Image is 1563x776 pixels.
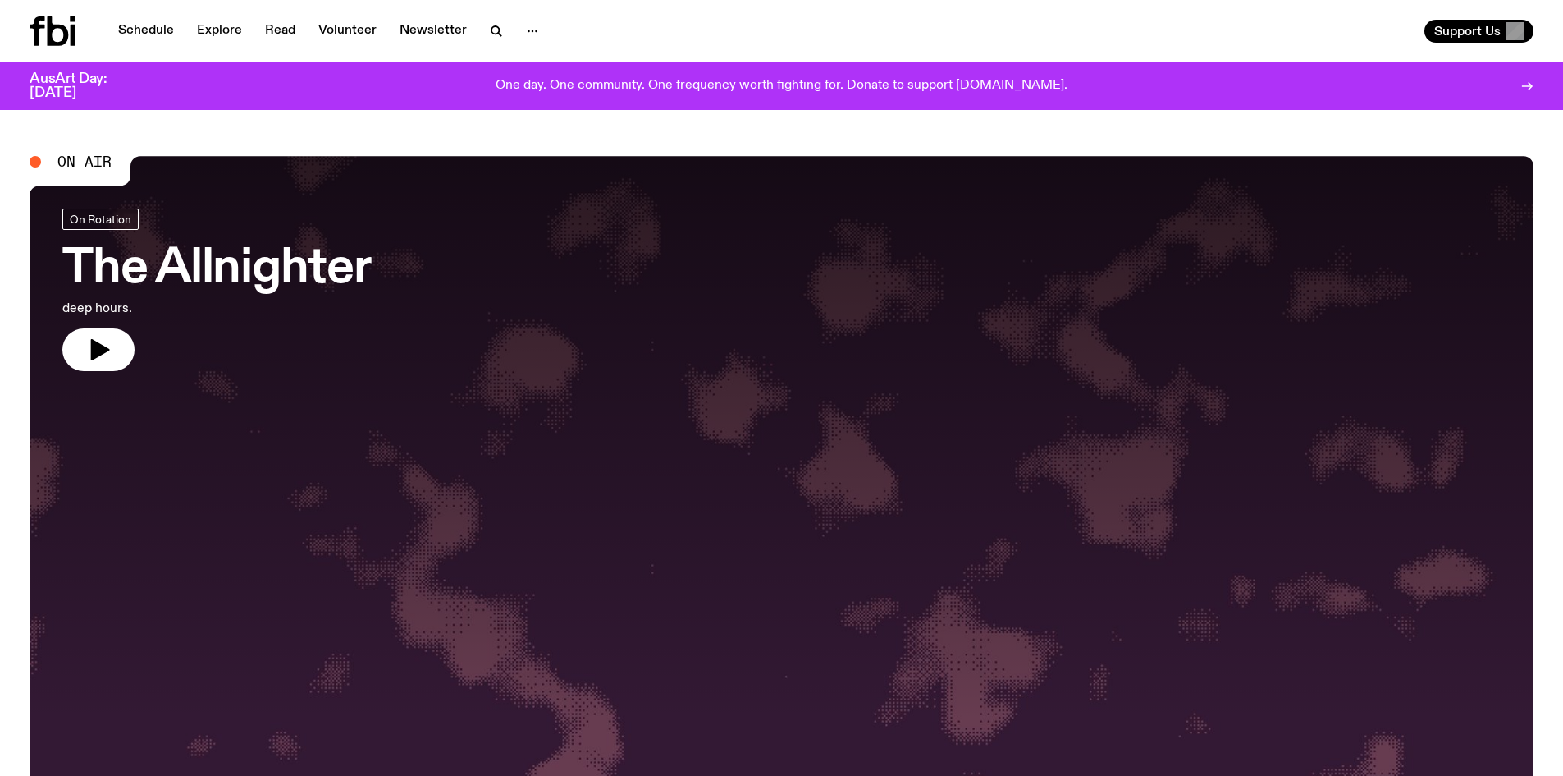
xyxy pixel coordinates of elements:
[62,209,139,230] a: On Rotation
[62,209,371,371] a: The Allnighterdeep hours.
[62,246,371,292] h3: The Allnighter
[70,213,131,225] span: On Rotation
[1434,24,1501,39] span: Support Us
[390,20,477,43] a: Newsletter
[255,20,305,43] a: Read
[308,20,386,43] a: Volunteer
[108,20,184,43] a: Schedule
[496,79,1067,94] p: One day. One community. One frequency worth fighting for. Donate to support [DOMAIN_NAME].
[1424,20,1533,43] button: Support Us
[62,299,371,319] p: deep hours.
[187,20,252,43] a: Explore
[30,72,135,100] h3: AusArt Day: [DATE]
[57,154,112,169] span: On Air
